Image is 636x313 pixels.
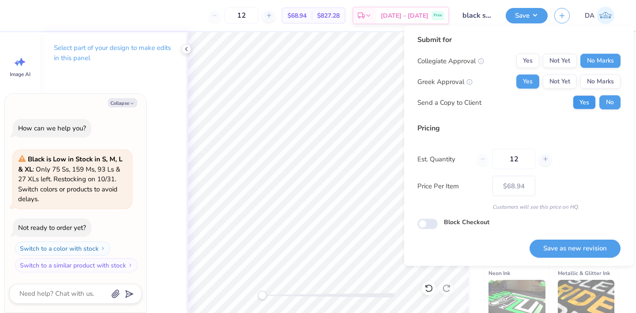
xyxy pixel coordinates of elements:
[543,75,577,89] button: Not Yet
[573,95,596,110] button: Yes
[580,54,621,68] button: No Marks
[18,155,122,174] strong: Black is Low in Stock in S, M, L & XL
[18,223,86,232] div: Not ready to order yet?
[417,123,621,134] div: Pricing
[381,11,428,20] span: [DATE] - [DATE]
[417,181,486,191] label: Price Per Item
[18,155,122,203] span: : Only 75 Ss, 159 Ms, 93 Ls & 27 XLs left. Restocking on 10/31. Switch colors or products to avoi...
[417,34,621,45] div: Submit for
[516,75,539,89] button: Yes
[417,76,473,87] div: Greek Approval
[599,95,621,110] button: No
[100,246,106,251] img: Switch to a color with stock
[128,263,133,268] img: Switch to a similar product with stock
[10,71,30,78] span: Image AI
[417,203,621,211] div: Customers will see this price on HQ.
[18,124,86,133] div: How can we help you?
[492,149,535,169] input: – –
[506,8,548,23] button: Save
[417,56,484,66] div: Collegiate Approval
[581,7,618,24] a: DA
[434,12,442,19] span: Free
[288,11,307,20] span: $68.94
[597,7,614,24] img: Deeksha Arora
[224,8,259,23] input: – –
[558,268,610,278] span: Metallic & Glitter Ink
[15,258,138,272] button: Switch to a similar product with stock
[516,54,539,68] button: Yes
[585,11,594,21] span: DA
[417,97,481,107] div: Send a Copy to Client
[317,11,340,20] span: $827.28
[54,43,172,63] p: Select part of your design to make edits in this panel
[543,54,577,68] button: Not Yet
[530,239,621,257] button: Save as new revision
[580,75,621,89] button: No Marks
[488,268,510,278] span: Neon Ink
[108,98,137,107] button: Collapse
[444,218,489,227] label: Block Checkout
[15,241,110,256] button: Switch to a color with stock
[258,291,267,300] div: Accessibility label
[456,7,499,24] input: Untitled Design
[417,154,470,164] label: Est. Quantity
